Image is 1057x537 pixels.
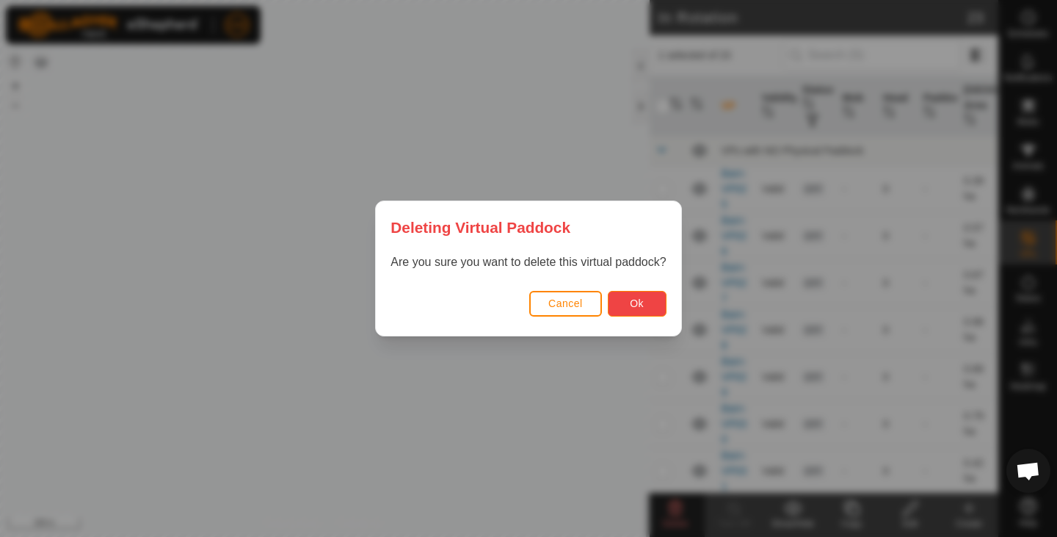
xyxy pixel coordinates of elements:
span: Ok [630,298,644,309]
span: Cancel [548,298,583,309]
button: Cancel [529,291,602,317]
p: Are you sure you want to delete this virtual paddock? [391,253,666,271]
div: Open chat [1006,449,1050,493]
button: Ok [608,291,666,317]
span: Deleting Virtual Paddock [391,216,570,239]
